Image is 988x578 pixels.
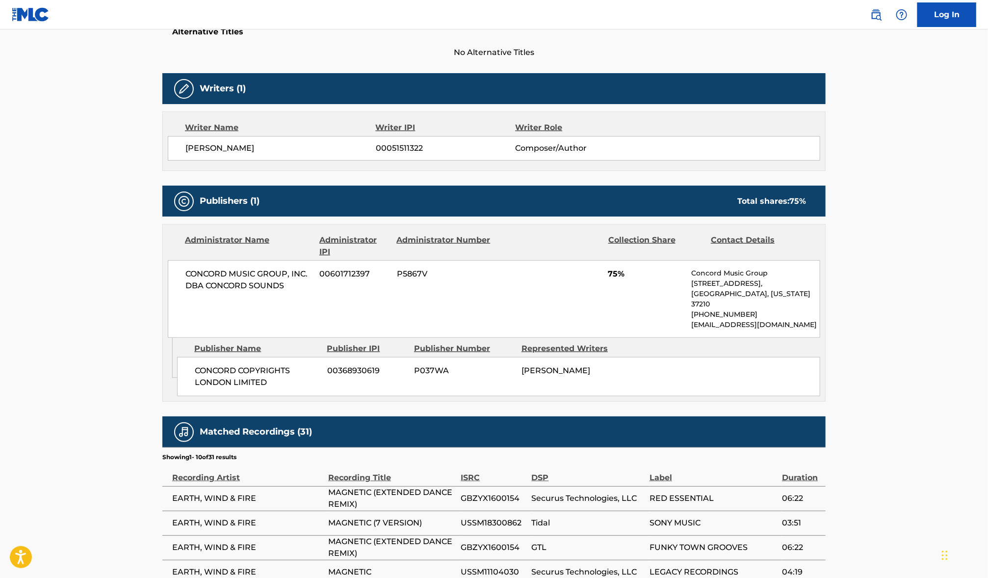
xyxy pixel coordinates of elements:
[172,566,323,578] span: EARTH, WIND & FIRE
[789,196,806,206] span: 75 %
[320,268,390,280] span: 00601712397
[185,234,312,258] div: Administrator Name
[178,83,190,95] img: Writers
[172,27,816,37] h5: Alternative Titles
[328,566,456,578] span: MAGNETIC
[200,83,246,94] h5: Writers (1)
[172,517,323,529] span: EARTH, WIND & FIRE
[782,517,821,529] span: 03:51
[532,517,645,529] span: Tidal
[414,343,514,355] div: Publisher Number
[521,343,622,355] div: Represented Writers
[185,268,312,292] span: CONCORD MUSIC GROUP, INC. DBA CONCORD SOUNDS
[397,268,492,280] span: P5867V
[532,566,645,578] span: Securus Technologies, LLC
[200,195,260,207] h5: Publishers (1)
[327,365,407,377] span: 00368930619
[782,566,821,578] span: 04:19
[692,289,820,309] p: [GEOGRAPHIC_DATA], [US_STATE] 37210
[939,531,988,578] iframe: Chat Widget
[521,366,590,375] span: [PERSON_NAME]
[692,320,820,330] p: [EMAIL_ADDRESS][DOMAIN_NAME]
[162,453,236,462] p: Showing 1 - 10 of 31 results
[692,278,820,289] p: [STREET_ADDRESS],
[692,309,820,320] p: [PHONE_NUMBER]
[185,142,376,154] span: [PERSON_NAME]
[178,195,190,207] img: Publishers
[200,426,312,438] h5: Matched Recordings (31)
[608,234,703,258] div: Collection Share
[896,9,908,21] img: help
[515,142,642,154] span: Composer/Author
[185,122,376,134] div: Writer Name
[376,142,515,154] span: 00051511322
[328,536,456,559] span: MAGNETIC (EXTENDED DANCE REMIX)
[650,542,777,553] span: FUNKY TOWN GROOVES
[328,462,456,484] div: Recording Title
[195,365,320,388] span: CONCORD COPYRIGHTS LONDON LIMITED
[870,9,882,21] img: search
[461,566,526,578] span: USSM11104030
[319,234,389,258] div: Administrator IPI
[515,122,642,134] div: Writer Role
[692,268,820,278] p: Concord Music Group
[162,47,826,58] span: No Alternative Titles
[461,462,526,484] div: ISRC
[172,493,323,504] span: EARTH, WIND & FIRE
[782,462,821,484] div: Duration
[461,493,526,504] span: GBZYX1600154
[650,517,777,529] span: SONY MUSIC
[172,542,323,553] span: EARTH, WIND & FIRE
[376,122,516,134] div: Writer IPI
[414,365,514,377] span: P037WA
[396,234,492,258] div: Administrator Number
[461,542,526,553] span: GBZYX1600154
[650,462,777,484] div: Label
[892,5,911,25] div: Help
[461,517,526,529] span: USSM18300862
[737,195,806,207] div: Total shares:
[608,268,684,280] span: 75%
[866,5,886,25] a: Public Search
[12,7,50,22] img: MLC Logo
[782,493,821,504] span: 06:22
[782,542,821,553] span: 06:22
[328,487,456,510] span: MAGNETIC (EXTENDED DANCE REMIX)
[172,462,323,484] div: Recording Artist
[532,542,645,553] span: GTL
[532,493,645,504] span: Securus Technologies, LLC
[942,541,948,570] div: Drag
[194,343,319,355] div: Publisher Name
[328,517,456,529] span: MAGNETIC (7 VERSION)
[917,2,976,27] a: Log In
[650,493,777,504] span: RED ESSENTIAL
[532,462,645,484] div: DSP
[711,234,806,258] div: Contact Details
[327,343,407,355] div: Publisher IPI
[178,426,190,438] img: Matched Recordings
[650,566,777,578] span: LEGACY RECORDINGS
